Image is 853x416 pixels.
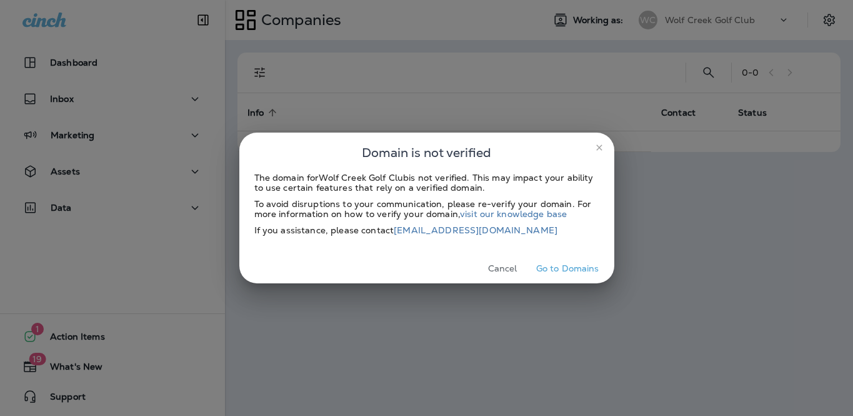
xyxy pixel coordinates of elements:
[362,143,491,163] span: Domain is not verified
[479,259,526,278] button: Cancel
[254,225,599,235] div: If you assistance, please contact
[254,199,599,219] div: To avoid disruptions to your communication, please re-verify your domain. For more information on...
[394,225,557,236] a: [EMAIL_ADDRESS][DOMAIN_NAME]
[531,259,604,278] button: Go to Domains
[460,208,567,220] a: visit our knowledge base
[589,138,609,158] button: close
[254,173,599,193] div: The domain for Wolf Creek Golf Club is not verified. This may impact your ability to use certain ...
